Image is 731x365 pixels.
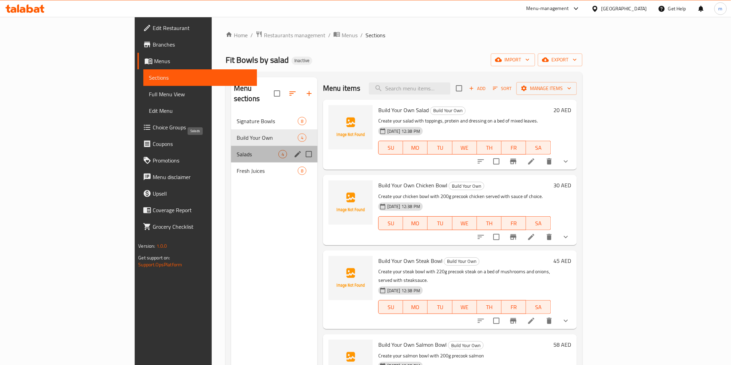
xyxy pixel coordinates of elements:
span: Fresh Juices [237,167,298,175]
span: WE [455,302,474,312]
button: TU [428,216,452,230]
button: SU [378,300,403,314]
span: 4 [298,135,306,141]
span: Sort [493,85,512,92]
div: items [298,117,306,125]
span: Add item [466,83,488,94]
div: Build Your Own [449,182,484,190]
button: Branch-specific-item [505,229,522,245]
h2: Menu items [323,83,361,93]
h6: 58 AED [554,340,571,349]
span: Select to update [489,230,504,244]
button: import [491,53,535,66]
p: Create your salmon bowl with 200g precook salmon [378,352,551,360]
a: Promotions [137,152,257,169]
span: Coverage Report [153,206,251,214]
span: Select all sections [270,86,284,101]
span: Sections [365,31,385,39]
span: 4 [279,151,287,158]
span: Sort sections [284,85,301,102]
span: Inactive [292,58,312,63]
span: Build Your Own [237,134,298,142]
span: Build Your Own Chicken Bowl [378,180,447,190]
button: WE [453,141,477,155]
svg: Show Choices [562,317,570,325]
button: delete [541,153,558,170]
span: TH [480,302,499,312]
span: FR [504,302,523,312]
li: / [328,31,331,39]
button: WE [453,216,477,230]
span: Build Your Own [430,107,465,115]
button: SU [378,141,403,155]
span: Build Your Own Steak Bowl [378,256,443,266]
div: items [298,167,306,175]
span: TH [480,143,499,153]
p: Create your salad with toppings, protein and dressing on a bed of mixed leaves. [378,117,551,125]
span: Get support on: [138,253,170,262]
div: Inactive [292,57,312,65]
img: Build Your Own Salad [329,105,373,149]
button: Sort [491,83,514,94]
a: Branches [137,36,257,53]
button: TH [477,216,502,230]
span: TU [430,143,449,153]
span: Promotions [153,156,251,165]
button: MO [403,300,428,314]
button: edit [293,149,303,159]
button: show more [558,313,574,329]
button: MO [403,141,428,155]
h6: 20 AED [554,105,571,115]
a: Menus [137,53,257,69]
div: [GEOGRAPHIC_DATA] [601,5,647,12]
a: Menu disclaimer [137,169,257,185]
div: items [298,134,306,142]
h6: 30 AED [554,180,571,190]
div: Salads4edit [231,146,317,162]
button: delete [541,229,558,245]
div: Signature Bowls8 [231,113,317,129]
span: SA [529,218,548,228]
span: FR [504,218,523,228]
svg: Show Choices [562,233,570,241]
span: Sections [149,73,251,82]
a: Support.OpsPlatform [138,260,182,269]
a: Edit menu item [527,317,535,325]
span: Menu disclaimer [153,173,251,181]
button: Branch-specific-item [505,313,522,329]
span: 8 [298,118,306,125]
li: / [360,31,363,39]
span: import [496,56,530,64]
span: Choice Groups [153,123,251,131]
nav: breadcrumb [226,31,582,40]
p: Create your steak bowl with 220g precook steak on a bed of mushrooms and onions, served with stea... [378,267,551,285]
span: Coupons [153,140,251,148]
a: Edit Menu [143,102,257,119]
span: [DATE] 12:38 PM [385,287,423,294]
span: SU [381,143,400,153]
button: delete [541,313,558,329]
button: Branch-specific-item [505,153,522,170]
span: 8 [298,168,306,174]
span: Salads [237,150,278,158]
span: Signature Bowls [237,117,298,125]
button: FR [502,216,526,230]
span: Edit Menu [149,107,251,115]
button: MO [403,216,428,230]
a: Edit Restaurant [137,20,257,36]
span: WE [455,218,474,228]
h6: 45 AED [554,256,571,266]
a: Sections [143,69,257,86]
a: Edit menu item [527,233,535,241]
div: Build Your Own4 [231,129,317,146]
svg: Show Choices [562,157,570,166]
div: items [278,150,287,158]
img: Build Your Own Steak Bowl [329,256,373,300]
span: TU [430,302,449,312]
span: Branches [153,40,251,49]
span: SA [529,302,548,312]
span: Menus [154,57,251,65]
div: Menu-management [526,4,569,13]
span: TH [480,218,499,228]
a: Edit menu item [527,157,535,166]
